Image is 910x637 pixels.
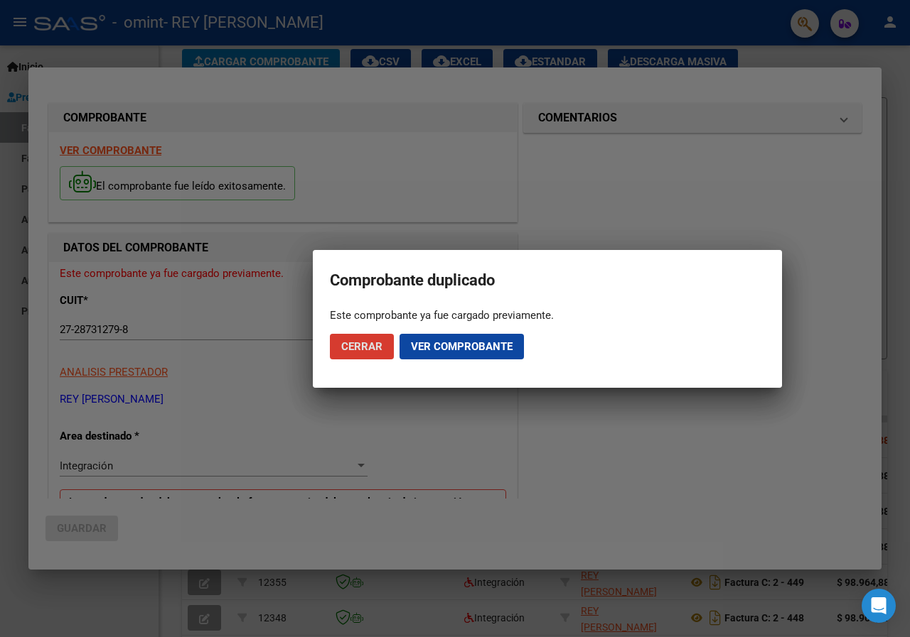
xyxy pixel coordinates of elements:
[330,267,765,294] h2: Comprobante duplicado
[411,340,513,353] span: Ver comprobante
[330,308,765,322] div: Este comprobante ya fue cargado previamente.
[330,334,394,359] button: Cerrar
[862,589,896,623] div: Open Intercom Messenger
[341,340,382,353] span: Cerrar
[400,334,524,359] button: Ver comprobante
